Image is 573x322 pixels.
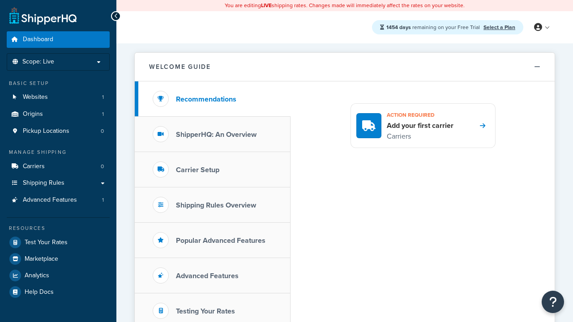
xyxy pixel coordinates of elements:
[7,267,110,284] a: Analytics
[7,175,110,191] a: Shipping Rules
[261,1,272,9] b: LIVE
[386,23,481,31] span: remaining on your Free Trial
[176,272,239,280] h3: Advanced Features
[7,123,110,140] li: Pickup Locations
[7,123,110,140] a: Pickup Locations0
[7,31,110,48] a: Dashboard
[135,53,555,81] button: Welcome Guide
[7,158,110,175] a: Carriers0
[7,89,110,106] li: Websites
[7,251,110,267] a: Marketplace
[7,89,110,106] a: Websites1
[102,196,104,204] span: 1
[25,272,49,280] span: Analytics
[7,234,110,250] a: Test Your Rates
[7,192,110,208] li: Advanced Features
[7,106,110,123] li: Origins
[22,58,54,66] span: Scope: Live
[483,23,515,31] a: Select a Plan
[23,196,77,204] span: Advanced Features
[7,192,110,208] a: Advanced Features1
[176,201,256,209] h3: Shipping Rules Overview
[7,148,110,156] div: Manage Shipping
[23,163,45,170] span: Carriers
[387,131,453,142] p: Carriers
[7,106,110,123] a: Origins1
[25,288,54,296] span: Help Docs
[23,36,53,43] span: Dashboard
[102,93,104,101] span: 1
[23,179,64,187] span: Shipping Rules
[23,93,48,101] span: Websites
[7,80,110,87] div: Basic Setup
[176,237,265,245] h3: Popular Advanced Features
[101,163,104,170] span: 0
[7,158,110,175] li: Carriers
[176,307,235,315] h3: Testing Your Rates
[102,110,104,118] span: 1
[387,109,453,121] h3: Action required
[542,291,564,313] button: Open Resource Center
[101,127,104,135] span: 0
[25,255,58,263] span: Marketplace
[176,166,219,174] h3: Carrier Setup
[149,64,211,70] h2: Welcome Guide
[386,23,411,31] strong: 1454 days
[7,225,110,232] div: Resources
[25,239,68,246] span: Test Your Rates
[23,110,43,118] span: Origins
[7,284,110,300] a: Help Docs
[176,95,236,103] h3: Recommendations
[387,121,453,131] h4: Add your first carrier
[176,131,257,139] h3: ShipperHQ: An Overview
[23,127,69,135] span: Pickup Locations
